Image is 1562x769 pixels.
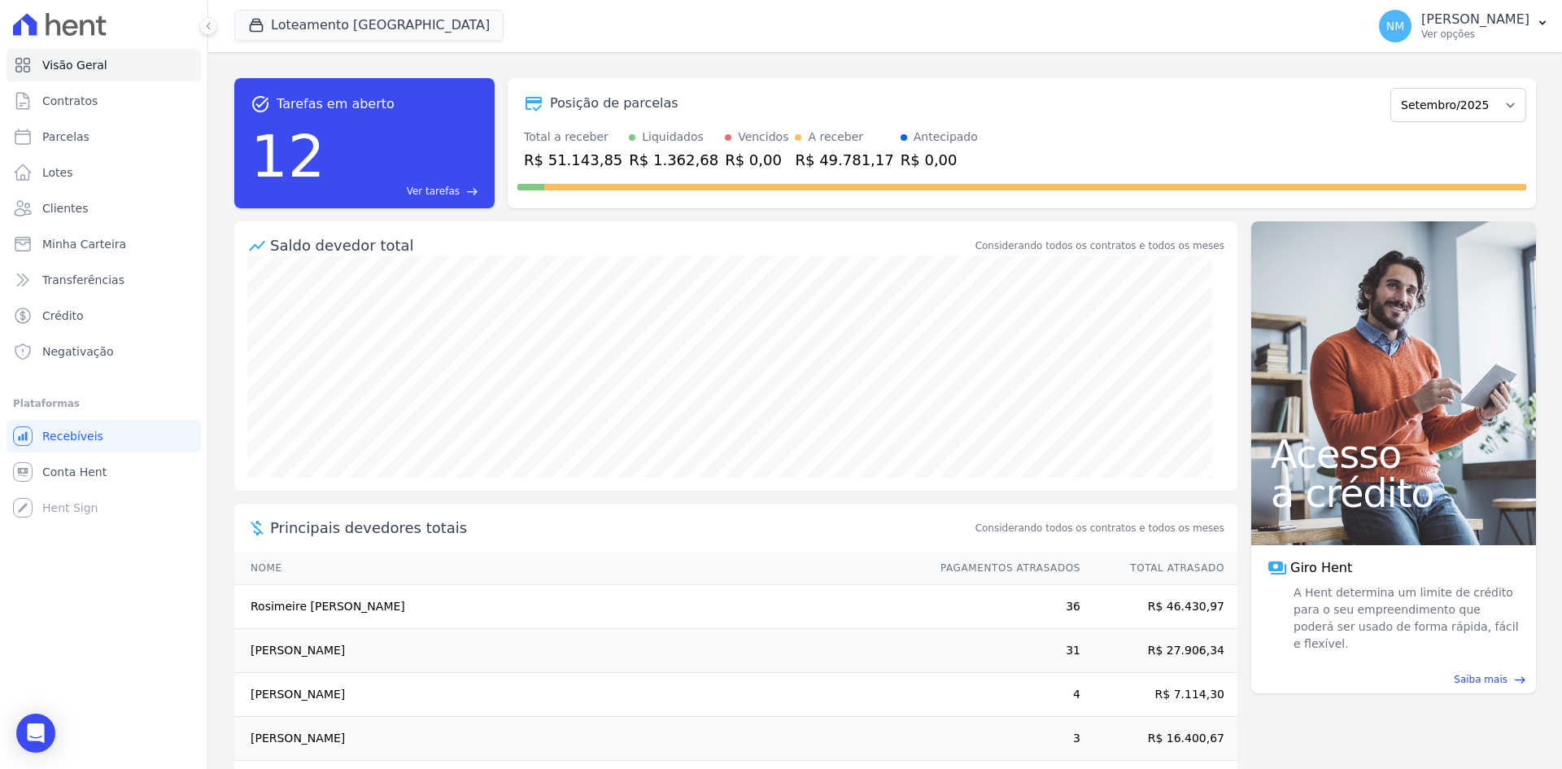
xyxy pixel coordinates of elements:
[234,673,925,717] td: [PERSON_NAME]
[42,200,88,216] span: Clientes
[42,129,89,145] span: Parcelas
[42,308,84,324] span: Crédito
[925,629,1081,673] td: 31
[42,93,98,109] span: Contratos
[642,129,704,146] div: Liquidados
[1386,20,1405,32] span: NM
[7,156,201,189] a: Lotes
[234,552,925,585] th: Nome
[975,238,1224,253] div: Considerando todos os contratos e todos os meses
[7,299,201,332] a: Crédito
[1454,672,1507,687] span: Saiba mais
[251,114,325,199] div: 12
[234,717,925,761] td: [PERSON_NAME]
[234,629,925,673] td: [PERSON_NAME]
[914,129,978,146] div: Antecipado
[7,49,201,81] a: Visão Geral
[332,184,478,199] a: Ver tarefas east
[466,186,478,198] span: east
[7,192,201,225] a: Clientes
[42,272,124,288] span: Transferências
[1290,558,1352,578] span: Giro Hent
[1271,474,1516,513] span: a crédito
[975,521,1224,535] span: Considerando todos os contratos e todos os meses
[925,673,1081,717] td: 4
[251,94,270,114] span: task_alt
[1261,672,1526,687] a: Saiba mais east
[13,394,194,413] div: Plataformas
[1081,673,1237,717] td: R$ 7.114,30
[1081,629,1237,673] td: R$ 27.906,34
[7,456,201,488] a: Conta Hent
[42,57,107,73] span: Visão Geral
[7,420,201,452] a: Recebíveis
[42,428,103,444] span: Recebíveis
[1290,584,1520,653] span: A Hent determina um limite de crédito para o seu empreendimento que poderá ser usado de forma ráp...
[7,85,201,117] a: Contratos
[7,228,201,260] a: Minha Carteira
[42,236,126,252] span: Minha Carteira
[808,129,863,146] div: A receber
[42,464,107,480] span: Conta Hent
[1514,674,1526,686] span: east
[277,94,395,114] span: Tarefas em aberto
[7,335,201,368] a: Negativação
[42,343,114,360] span: Negativação
[1081,552,1237,585] th: Total Atrasado
[925,717,1081,761] td: 3
[7,264,201,296] a: Transferências
[1421,28,1529,41] p: Ver opções
[550,94,678,113] div: Posição de parcelas
[270,517,972,539] span: Principais devedores totais
[407,184,460,199] span: Ver tarefas
[270,234,972,256] div: Saldo devedor total
[738,129,788,146] div: Vencidos
[16,714,55,753] div: Open Intercom Messenger
[901,149,978,171] div: R$ 0,00
[629,149,718,171] div: R$ 1.362,68
[7,120,201,153] a: Parcelas
[925,585,1081,629] td: 36
[1366,3,1562,49] button: NM [PERSON_NAME] Ver opções
[1081,585,1237,629] td: R$ 46.430,97
[234,585,925,629] td: Rosimeire [PERSON_NAME]
[234,10,504,41] button: Loteamento [GEOGRAPHIC_DATA]
[1271,435,1516,474] span: Acesso
[524,149,622,171] div: R$ 51.143,85
[725,149,788,171] div: R$ 0,00
[795,149,893,171] div: R$ 49.781,17
[42,164,73,181] span: Lotes
[1081,717,1237,761] td: R$ 16.400,67
[1421,11,1529,28] p: [PERSON_NAME]
[925,552,1081,585] th: Pagamentos Atrasados
[524,129,622,146] div: Total a receber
